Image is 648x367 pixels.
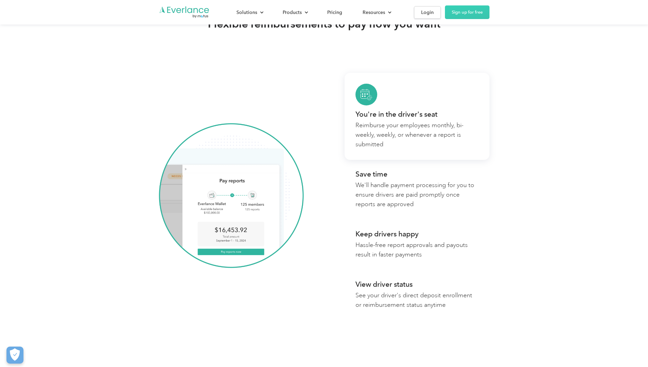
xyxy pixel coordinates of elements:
a: Sign up for free [445,5,489,19]
a: Go to homepage [159,6,210,19]
div: Keep drivers happy [355,231,419,237]
a: Pricing [320,6,349,18]
div: Products [276,6,314,18]
div: Products [283,8,302,17]
div: Solutions [230,6,269,18]
div: Solutions [236,8,257,17]
div: View driver status [355,281,413,288]
p: We'll handle payment processing for you to ensure drivers are paid promptly once reports are appr... [355,180,479,209]
input: Submit [71,34,106,48]
div: Pricing [327,8,342,17]
div: You're in the driver's seat [355,111,437,118]
span: Phone number [153,28,188,34]
p: See your driver's direct deposit enrollment or reimbursement status anytime [355,290,479,310]
p: Hassle-free report approvals and payouts result in faster payments [355,240,479,259]
a: Login [414,6,441,19]
div: Login [421,8,434,17]
div: Resources [363,8,385,17]
div: Resources [356,6,397,18]
p: Reimburse your employees monthly, bi-weekly, weekly, or whenever a report is submitted [355,120,479,149]
button: Cookies Settings [6,347,23,364]
div: Save time [355,171,387,178]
